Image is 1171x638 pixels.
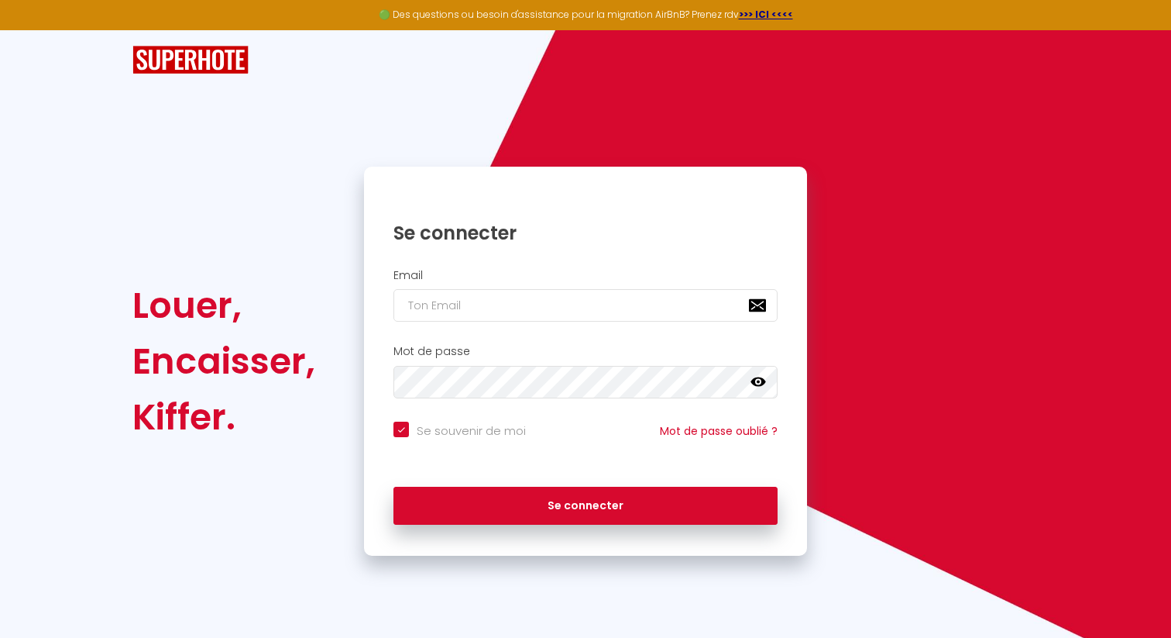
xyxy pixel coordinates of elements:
div: Kiffer. [132,389,315,445]
h2: Mot de passe [393,345,778,358]
h2: Email [393,269,778,282]
h1: Se connecter [393,221,778,245]
a: >>> ICI <<<< [739,8,793,21]
img: SuperHote logo [132,46,249,74]
div: Louer, [132,278,315,333]
input: Ton Email [393,289,778,322]
button: Se connecter [393,487,778,526]
div: Encaisser, [132,333,315,389]
a: Mot de passe oublié ? [660,423,778,439]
